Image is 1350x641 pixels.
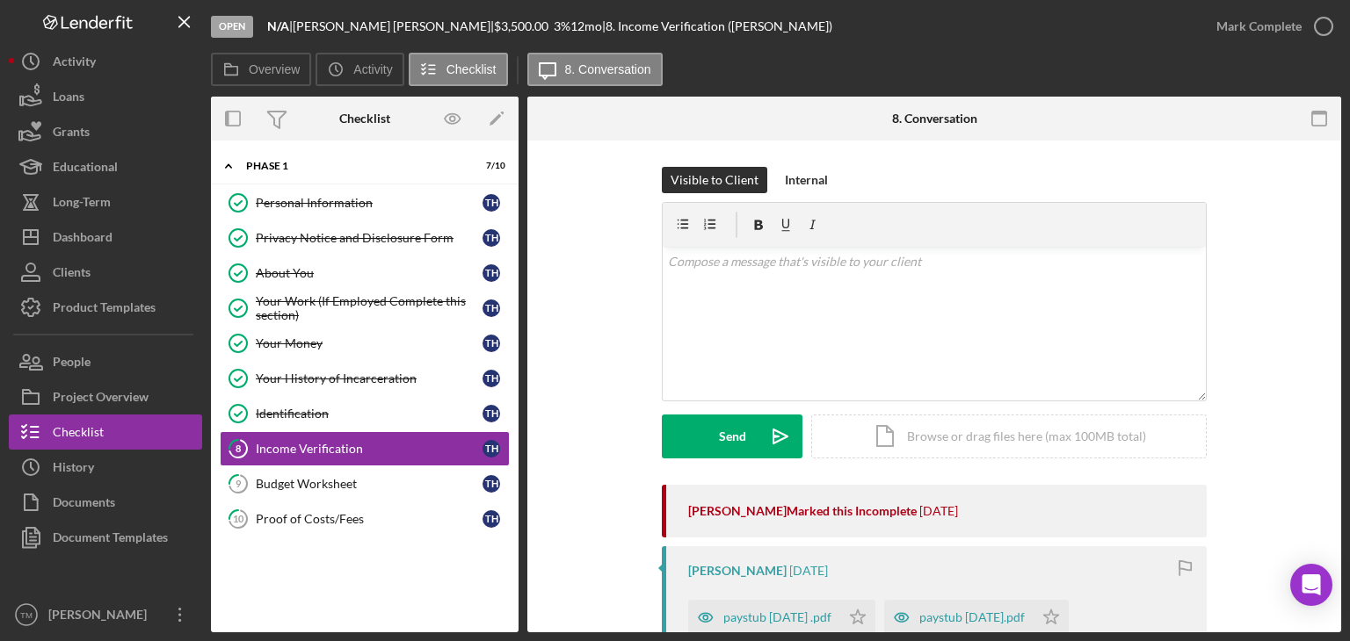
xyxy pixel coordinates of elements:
button: Loans [9,79,202,114]
div: Activity [53,44,96,83]
div: Visible to Client [671,167,758,193]
div: People [53,344,91,384]
div: Personal Information [256,196,483,210]
div: Open [211,16,253,38]
div: Product Templates [53,290,156,329]
button: Project Overview [9,379,202,414]
div: Proof of Costs/Fees [256,512,483,526]
div: Income Verification [256,442,483,456]
div: T H [483,405,500,422]
div: [PERSON_NAME] [688,564,787,578]
time: 2025-08-05 18:42 [789,564,828,578]
div: T H [483,370,500,387]
div: T H [483,299,500,317]
button: Visible to Client [662,167,767,193]
div: 8. Conversation [892,112,977,126]
div: About You [256,266,483,280]
div: Your History of Incarceration [256,371,483,385]
button: TM[PERSON_NAME] [9,597,202,632]
div: Phase 1 [246,161,461,171]
button: Grants [9,114,202,149]
button: History [9,450,202,485]
a: About YouTH [220,256,510,291]
div: Checklist [339,112,390,126]
div: [PERSON_NAME] [PERSON_NAME] | [293,19,494,33]
button: Product Templates [9,290,202,325]
a: Documents [9,485,202,520]
div: Documents [53,485,115,524]
button: Overview [211,53,311,86]
a: Privacy Notice and Disclosure FormTH [220,220,510,256]
button: Internal [776,167,837,193]
button: People [9,344,202,379]
label: Checklist [446,62,497,76]
div: Your Work (If Employed Complete this section) [256,294,483,322]
label: Overview [249,62,300,76]
div: Project Overview [53,379,149,419]
div: T H [483,510,500,528]
div: | 8. Income Verification ([PERSON_NAME]) [602,19,832,33]
div: 7 / 10 [474,161,505,171]
button: Clients [9,255,202,290]
div: Open Intercom Messenger [1290,564,1332,606]
div: paystub [DATE].pdf [919,610,1025,624]
button: Checklist [409,53,508,86]
div: Document Templates [53,520,168,559]
div: Budget Worksheet [256,477,483,491]
div: T H [483,440,500,457]
a: Activity [9,44,202,79]
div: Your Money [256,336,483,350]
tspan: 9 [236,478,242,489]
text: TM [20,610,33,620]
div: Internal [785,167,828,193]
div: [PERSON_NAME] [44,597,158,637]
a: Personal InformationTH [220,185,510,220]
button: paystub [DATE] .pdf [688,600,875,635]
div: Dashboard [53,220,112,259]
button: paystub [DATE].pdf [884,600,1069,635]
div: Checklist [53,414,104,454]
tspan: 10 [233,513,244,524]
div: T H [483,229,500,247]
b: N/A [267,18,289,33]
div: | [267,19,293,33]
div: Privacy Notice and Disclosure Form [256,231,483,245]
label: Activity [353,62,392,76]
div: Educational [53,149,118,189]
div: [PERSON_NAME] Marked this Incomplete [688,504,917,518]
div: 12 mo [570,19,602,33]
button: Educational [9,149,202,184]
button: Activity [316,53,403,86]
div: History [53,450,94,489]
div: Send [719,414,746,458]
button: Document Templates [9,520,202,555]
button: 8. Conversation [527,53,663,86]
div: Clients [53,255,91,294]
button: Dashboard [9,220,202,255]
a: 8Income VerificationTH [220,431,510,466]
div: Mark Complete [1216,9,1302,44]
div: T H [483,475,500,493]
a: Your Work (If Employed Complete this section)TH [220,291,510,326]
div: $3,500.00 [494,19,554,33]
a: 10Proof of Costs/FeesTH [220,501,510,537]
a: Your History of IncarcerationTH [220,361,510,396]
a: IdentificationTH [220,396,510,431]
div: T H [483,194,500,212]
div: Loans [53,79,84,119]
button: Long-Term [9,184,202,220]
div: 3 % [554,19,570,33]
div: Grants [53,114,90,154]
div: T H [483,335,500,352]
time: 2025-08-12 23:00 [919,504,958,518]
a: 9Budget WorksheetTH [220,466,510,501]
